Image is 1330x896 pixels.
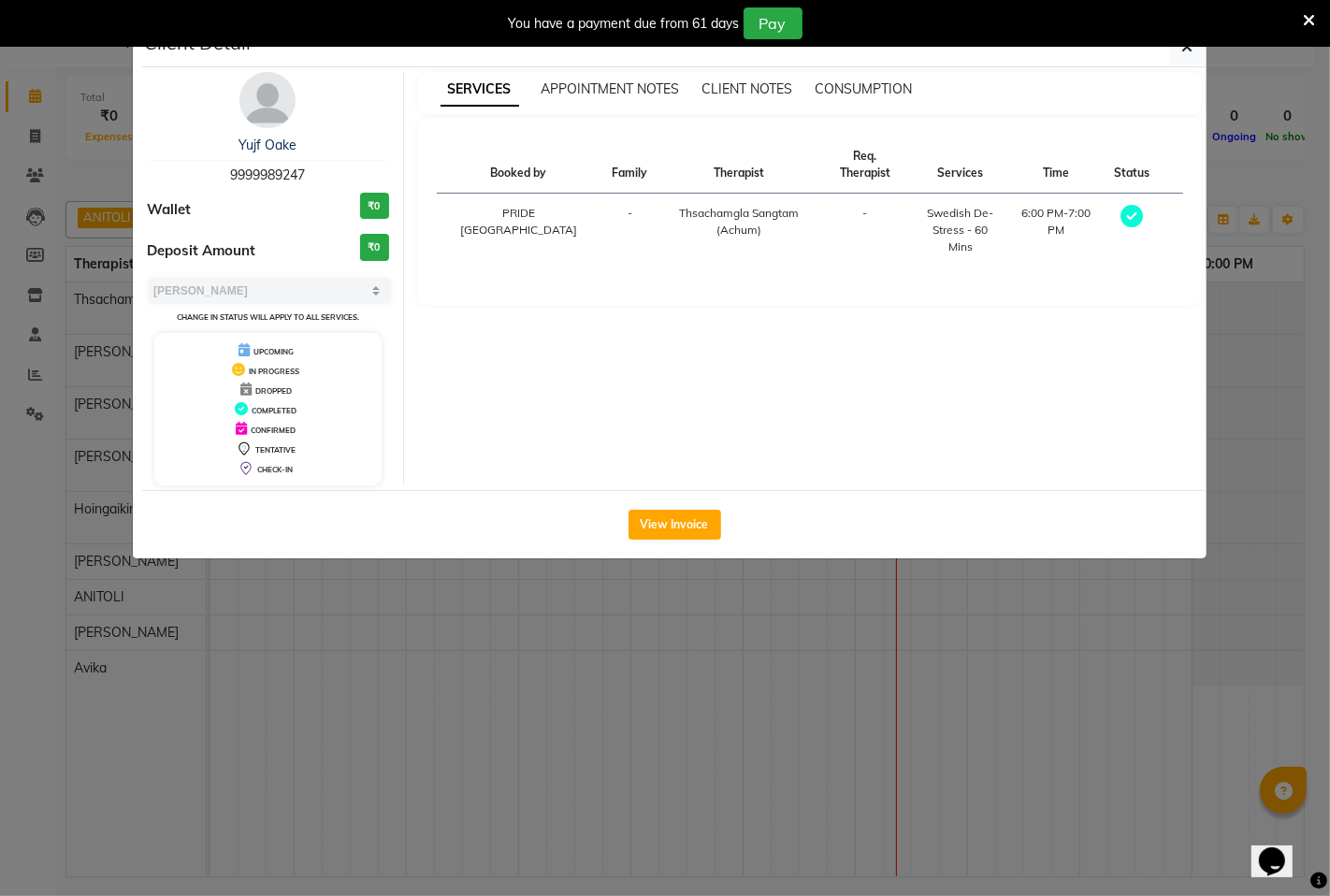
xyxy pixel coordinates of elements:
[1010,194,1103,267] td: 6:00 PM-7:00 PM
[253,347,294,356] span: UPCOMING
[658,137,819,194] th: Therapist
[177,312,359,322] small: Change in status will apply to all services.
[360,234,389,261] h3: ₹0
[437,137,601,194] th: Booked by
[816,80,913,97] span: CONSUMPTION
[249,367,299,376] span: IN PROGRESS
[629,510,721,540] button: View Invoice
[239,137,296,153] a: Yujf Oake
[819,194,911,267] td: -
[147,199,191,221] span: Wallet
[252,406,296,415] span: COMPLETED
[1010,137,1103,194] th: Time
[679,206,799,237] span: Thsachamgla Sangtam (Achum)
[819,137,911,194] th: Req. Therapist
[230,166,305,183] span: 9999989247
[702,80,793,97] span: CLIENT NOTES
[147,240,255,262] span: Deposit Amount
[542,80,680,97] span: APPOINTMENT NOTES
[600,194,658,267] td: -
[600,137,658,194] th: Family
[360,193,389,220] h3: ₹0
[437,194,601,267] td: PRIDE [GEOGRAPHIC_DATA]
[744,7,802,39] button: Pay
[257,465,293,474] span: CHECK-IN
[255,445,296,455] span: TENTATIVE
[911,137,1010,194] th: Services
[441,73,519,107] span: SERVICES
[255,386,292,396] span: DROPPED
[239,72,296,128] img: avatar
[922,205,999,255] div: Swedish De-Stress - 60 Mins
[509,14,740,34] div: You have a payment due from 61 days
[1251,821,1311,877] iframe: chat widget
[251,426,296,435] span: CONFIRMED
[1103,137,1161,194] th: Status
